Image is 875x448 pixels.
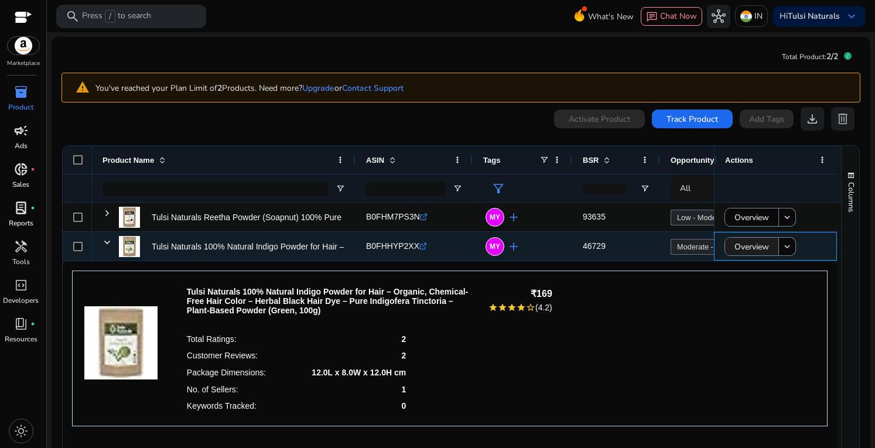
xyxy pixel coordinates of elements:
[583,212,606,221] span: 93635
[725,156,753,165] span: Actions
[302,83,342,94] span: or
[488,303,498,312] mat-icon: star
[507,240,521,254] span: add
[119,207,140,228] img: 411djCg0MML._SS40_.jpg
[734,206,769,230] span: Overview
[152,206,389,230] p: Tulsi Naturals Reetha Powder (Soapnut) 100% Pure & Natural |...
[14,278,28,292] span: code_blocks
[187,368,266,377] p: Package Dimensions:
[666,113,718,125] span: Track Product
[8,102,33,112] p: Product
[312,368,406,377] p: 12.0L x 8.0W x 12.0H cm
[583,241,606,251] span: 46729
[187,287,474,315] p: Tulsi Naturals 100% Natural Indigo Powder for Hair – Organic, Chemical-Free Hair Color – Herbal B...
[217,83,222,94] b: 2
[671,210,735,225] a: Low - Moderate
[788,11,840,22] b: Tulsi Naturals
[187,351,258,360] p: Customer Reviews:
[302,83,334,94] a: Upgrade
[401,401,406,411] p: 0
[826,51,838,62] span: 2/2
[401,385,406,394] p: 1
[641,7,702,26] button: chatChat Now
[187,401,257,411] p: Keywords Tracked:
[507,303,517,312] mat-icon: star
[507,210,521,224] span: add
[30,167,35,172] span: fiber_manual_record
[640,184,650,193] button: Open Filter Menu
[14,201,28,215] span: lab_profile
[102,182,329,196] input: Product Name Filter Input
[366,212,420,221] span: B0FHM7PS3N
[453,184,462,193] button: Open Filter Menu
[14,162,28,176] span: donut_small
[782,52,826,61] span: Total Product:
[152,235,384,259] p: Tulsi Naturals 100% Natural Indigo Powder for Hair – Organic,...
[84,283,158,379] img: 41Vr-rbXliL._SS40_.jpg
[187,334,237,344] p: Total Ratings:
[846,182,856,212] span: Columns
[105,10,115,23] span: /
[14,85,28,99] span: inventory_2
[712,9,726,23] span: hub
[588,6,634,27] span: What's New
[583,156,599,165] span: BSR
[14,424,28,438] span: light_mode
[740,11,752,22] img: in.svg
[12,257,30,267] p: Tools
[652,110,733,128] button: Track Product
[535,303,552,312] span: (4.2)
[724,208,779,227] button: Overview
[491,182,505,196] span: filter_alt
[366,241,419,251] span: B0FHHYP2XX
[82,10,151,23] p: Press to search
[782,241,792,252] mat-icon: keyboard_arrow_down
[336,184,345,193] button: Open Filter Menu
[483,156,500,165] span: Tags
[780,12,840,20] p: Hi
[660,11,697,22] span: Chat Now
[5,334,37,344] p: Resources
[66,9,80,23] span: search
[724,237,779,256] button: Overview
[401,351,406,360] p: 2
[3,295,39,306] p: Developers
[15,141,28,151] p: Ads
[488,288,552,299] h4: ₹169
[7,59,40,68] p: Marketplace
[401,334,406,344] p: 2
[102,156,154,165] span: Product Name
[366,156,384,165] span: ASIN
[680,183,691,194] span: All
[498,303,507,312] mat-icon: star
[14,317,28,331] span: book_4
[119,236,140,257] img: 41Vr-rbXliL._SS40_.jpg
[8,37,39,54] img: amazon.svg
[845,9,859,23] span: keyboard_arrow_down
[646,11,658,23] span: chat
[734,235,769,259] span: Overview
[526,303,535,312] mat-icon: star_border
[490,243,500,250] span: MY
[67,78,95,98] mat-icon: warning
[490,214,500,221] span: MY
[342,83,404,94] a: Contact Support
[9,218,33,228] p: Reports
[671,156,732,165] span: Opportunity Score
[801,107,824,131] button: download
[805,112,819,126] span: download
[782,212,792,223] mat-icon: keyboard_arrow_down
[754,6,763,26] p: IN
[517,303,526,312] mat-icon: star
[14,124,28,138] span: campaign
[30,322,35,326] span: fiber_manual_record
[14,240,28,254] span: handyman
[30,206,35,210] span: fiber_manual_record
[671,239,737,255] a: Moderate - High
[12,179,29,190] p: Sales
[95,82,404,94] p: You've reached your Plan Limit of Products. Need more?
[707,5,730,28] button: hub
[366,182,446,196] input: ASIN Filter Input
[187,385,238,394] p: No. of Sellers:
